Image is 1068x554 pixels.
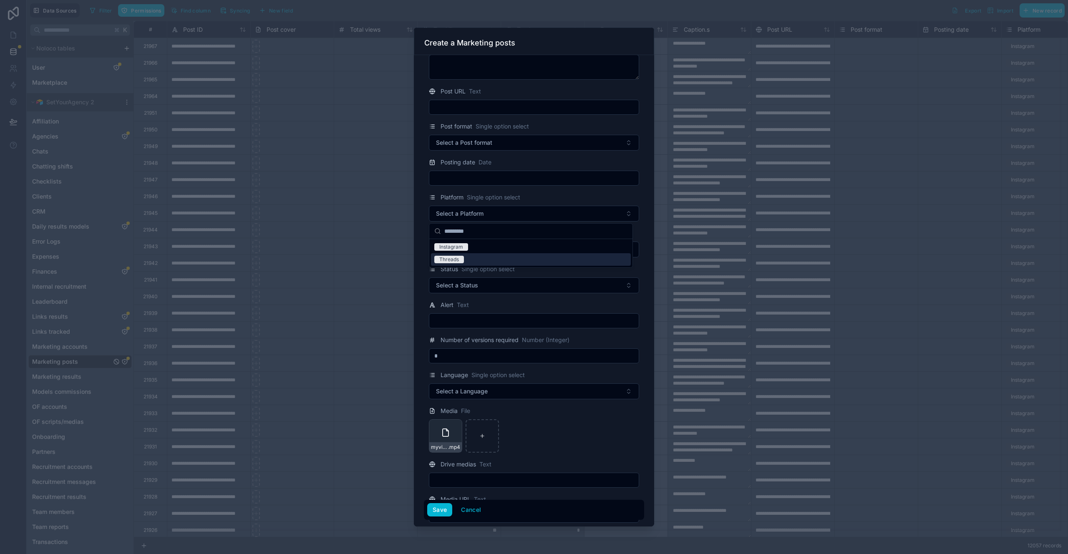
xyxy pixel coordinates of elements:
[439,243,463,251] div: Instagram
[441,301,453,309] span: Alert
[431,444,448,451] span: myvideo
[479,460,491,468] span: Text
[441,193,463,201] span: Platform
[461,407,470,415] span: File
[429,206,639,222] button: Select Button
[436,387,488,395] span: Select a Language
[424,38,515,48] h3: Create a Marketing posts
[436,138,492,147] span: Select a Post format
[427,503,452,516] button: Save
[441,158,475,166] span: Posting date
[441,122,472,131] span: Post format
[429,239,632,267] div: Suggestions
[461,265,515,273] span: Single option select
[436,281,478,290] span: Select a Status
[441,371,468,379] span: Language
[469,87,481,96] span: Text
[467,193,520,201] span: Single option select
[456,503,486,516] button: Cancel
[429,383,639,399] button: Select Button
[479,158,491,166] span: Date
[476,122,529,131] span: Single option select
[441,265,458,273] span: Status
[441,460,476,468] span: Drive medias
[436,209,484,218] span: Select a Platform
[441,407,458,415] span: Media
[429,277,639,293] button: Select Button
[474,495,486,504] span: Text
[441,336,519,344] span: Number of versions required
[441,495,471,504] span: Media URL
[448,444,460,451] span: .mp4
[457,301,469,309] span: Text
[522,336,569,344] span: Number (Integer)
[441,87,466,96] span: Post URL
[439,256,459,263] div: Threads
[429,135,639,151] button: Select Button
[471,371,525,379] span: Single option select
